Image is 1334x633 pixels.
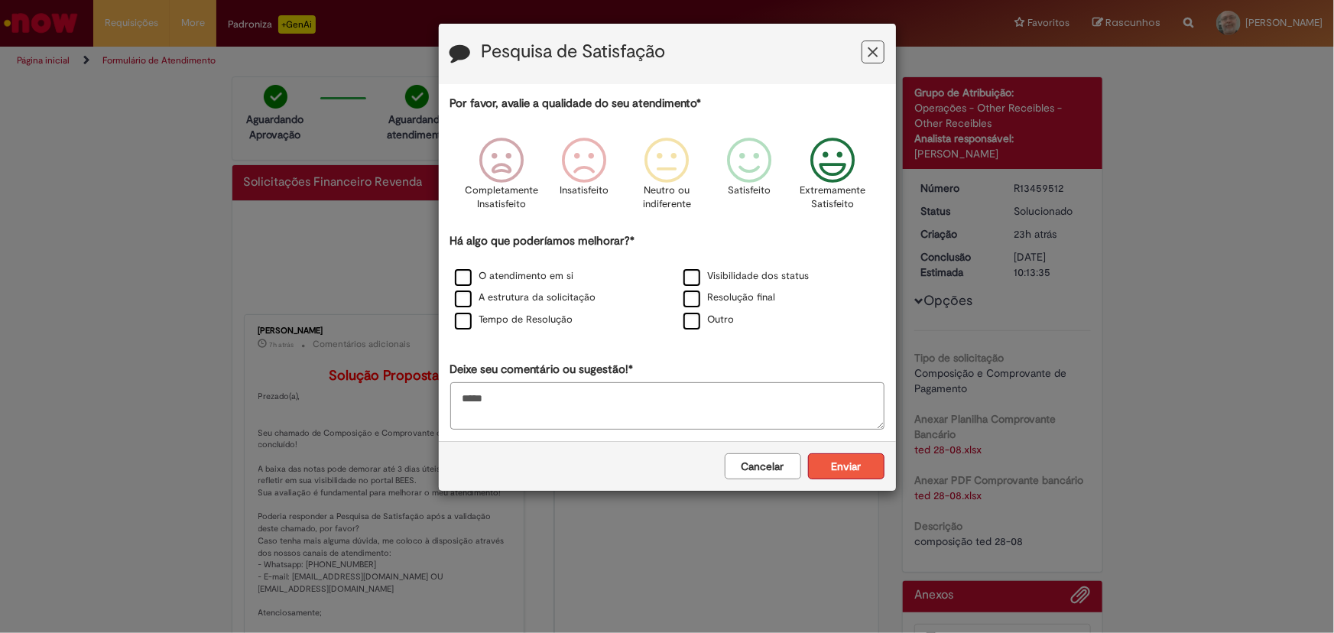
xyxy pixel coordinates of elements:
[683,291,776,305] label: Resolução final
[455,291,596,305] label: A estrutura da solicitação
[808,453,884,479] button: Enviar
[725,453,801,479] button: Cancelar
[450,362,634,378] label: Deixe seu comentário ou sugestão!*
[455,313,573,327] label: Tempo de Resolução
[800,183,865,212] p: Extremamente Satisfeito
[560,183,609,198] p: Insatisfeito
[683,269,810,284] label: Visibilidade dos status
[683,313,735,327] label: Outro
[455,269,574,284] label: O atendimento em si
[628,126,706,231] div: Neutro ou indiferente
[482,42,666,62] label: Pesquisa de Satisfação
[450,233,884,332] div: Há algo que poderíamos melhorar?*
[729,183,771,198] p: Satisfeito
[639,183,694,212] p: Neutro ou indiferente
[711,126,789,231] div: Satisfeito
[465,183,538,212] p: Completamente Insatisfeito
[463,126,540,231] div: Completamente Insatisfeito
[545,126,623,231] div: Insatisfeito
[794,126,871,231] div: Extremamente Satisfeito
[450,96,702,112] label: Por favor, avalie a qualidade do seu atendimento*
